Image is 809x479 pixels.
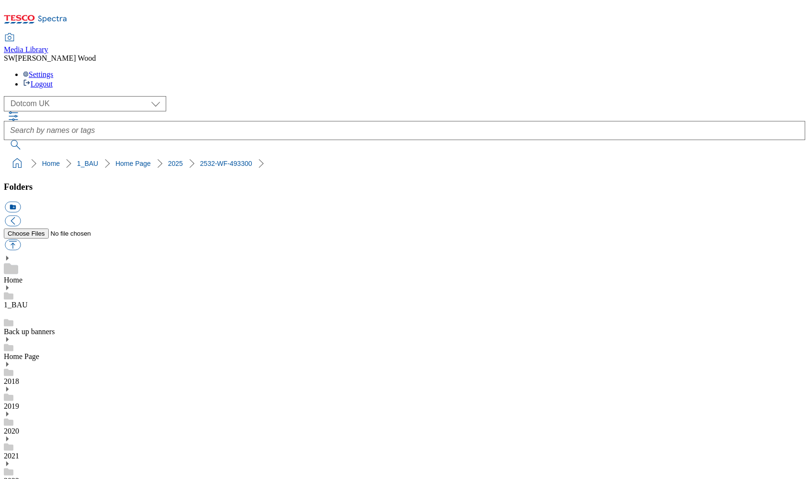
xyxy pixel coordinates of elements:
a: 1_BAU [4,301,28,309]
a: 2025 [168,160,183,167]
a: 2021 [4,452,19,460]
a: 2018 [4,377,19,385]
a: home [10,156,25,171]
a: Home [42,160,60,167]
a: Settings [23,70,53,78]
a: Media Library [4,34,48,54]
a: 1_BAU [77,160,98,167]
a: 2019 [4,402,19,410]
a: Logout [23,80,53,88]
span: [PERSON_NAME] Wood [15,54,96,62]
a: Back up banners [4,327,55,336]
span: Media Library [4,45,48,54]
a: Home Page [4,352,39,360]
span: SW [4,54,15,62]
a: 2020 [4,427,19,435]
a: 2532-WF-493300 [200,160,252,167]
a: Home Page [116,160,151,167]
a: Home [4,276,22,284]
input: Search by names or tags [4,121,805,140]
nav: breadcrumb [4,154,805,173]
h3: Folders [4,182,805,192]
